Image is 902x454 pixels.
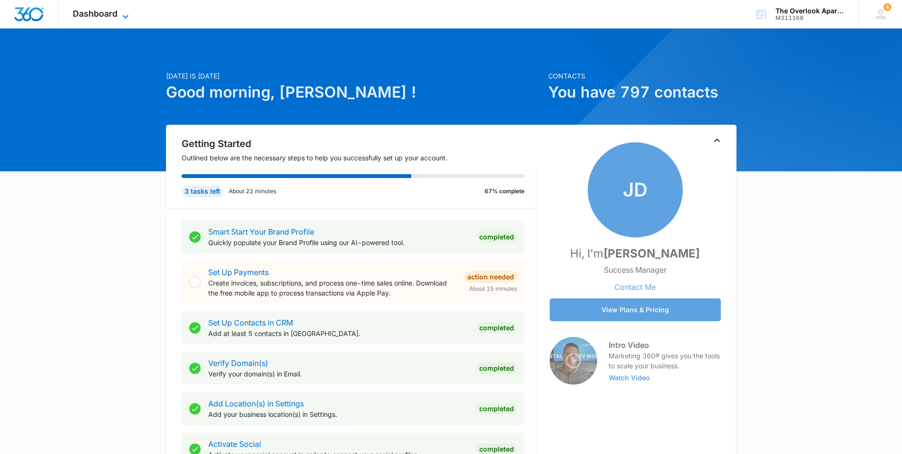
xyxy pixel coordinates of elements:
[208,318,293,327] a: Set Up Contacts in CRM
[485,187,524,196] p: 67% complete
[182,186,223,197] div: 3 tasks left
[208,358,268,368] a: Verify Domain(s)
[883,3,891,11] div: notifications count
[469,285,517,293] span: About 15 minutes
[208,439,261,449] a: Activate Social
[208,278,457,298] p: Create invoices, subscriptions, and process one-time sales online. Download the free mobile app t...
[208,328,469,338] p: Add at least 5 contacts in [GEOGRAPHIC_DATA].
[73,9,117,19] span: Dashboard
[166,71,543,81] p: [DATE] is [DATE]
[476,322,517,334] div: Completed
[570,245,700,262] p: Hi, I'm
[208,369,469,379] p: Verify your domain(s) in Email.
[476,231,517,243] div: Completed
[776,7,845,15] div: account name
[548,71,737,81] p: Contacts
[465,271,517,283] div: Action Needed
[550,337,597,385] img: Intro Video
[604,264,667,276] p: Success Manager
[229,187,276,196] p: About 22 minutes
[208,237,469,247] p: Quickly populate your Brand Profile using our AI-powered tool.
[883,3,891,11] span: 8
[588,142,683,237] span: JD
[548,81,737,104] h1: You have 797 contacts
[711,135,723,146] button: Toggle Collapse
[550,298,721,321] button: View Plans & Pricing
[208,267,269,277] a: Set Up Payments
[603,247,700,260] strong: [PERSON_NAME]
[166,81,543,104] h1: Good morning, [PERSON_NAME] !
[182,153,536,163] p: Outlined below are the necessary steps to help you successfully set up your account.
[476,363,517,374] div: Completed
[776,15,845,21] div: account id
[609,351,721,371] p: Marketing 360® gives you the tools to scale your business.
[609,339,721,351] h3: Intro Video
[208,409,469,419] p: Add your business location(s) in Settings.
[208,227,314,237] a: Smart Start Your Brand Profile
[476,403,517,415] div: Completed
[609,375,650,381] button: Watch Video
[208,399,304,408] a: Add Location(s) in Settings
[182,137,536,151] h2: Getting Started
[605,276,665,298] button: Contact Me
